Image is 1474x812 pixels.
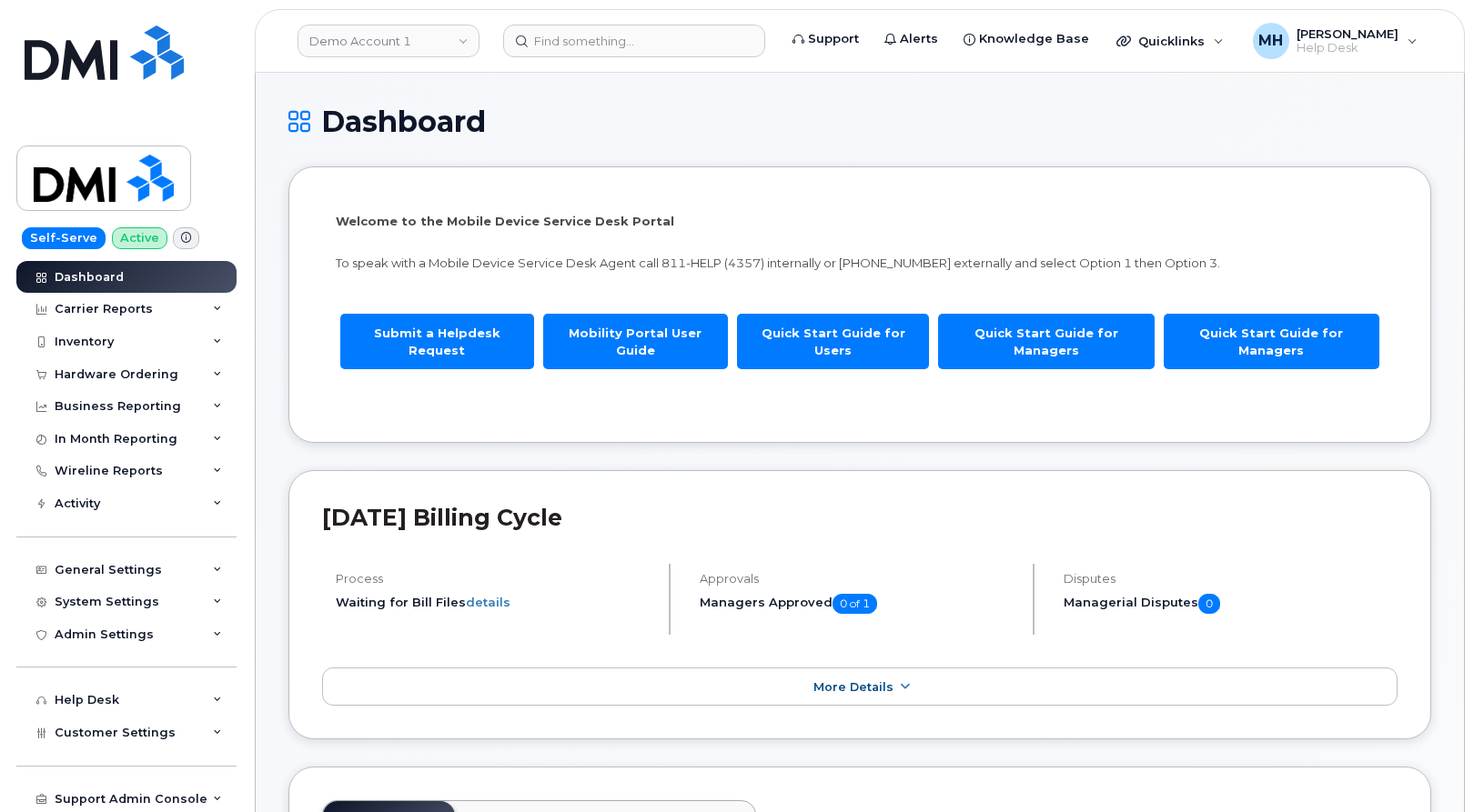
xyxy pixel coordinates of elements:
span: 0 of 1 [833,594,877,614]
li: Waiting for Bill Files [336,594,653,611]
a: Mobility Portal User Guide [543,314,728,369]
span: 0 [1198,594,1220,614]
a: Quick Start Guide for Managers [1164,314,1379,369]
span: More Details [813,680,893,694]
h4: Process [336,572,653,586]
p: Welcome to the Mobile Device Service Desk Portal [336,213,1384,230]
h5: Managerial Disputes [1064,594,1398,614]
a: details [466,595,510,609]
h4: Disputes [1064,572,1398,586]
h1: Dashboard [288,105,1431,137]
h5: Managers Approved [700,594,1017,614]
a: Quick Start Guide for Managers [938,314,1154,369]
p: To speak with a Mobile Device Service Desk Agent call 811-HELP (4357) internally or [PHONE_NUMBER... [336,255,1384,272]
a: Quick Start Guide for Users [737,314,929,369]
a: Submit a Helpdesk Request [340,314,534,369]
h4: Approvals [700,572,1017,586]
h2: [DATE] Billing Cycle [322,504,1398,531]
